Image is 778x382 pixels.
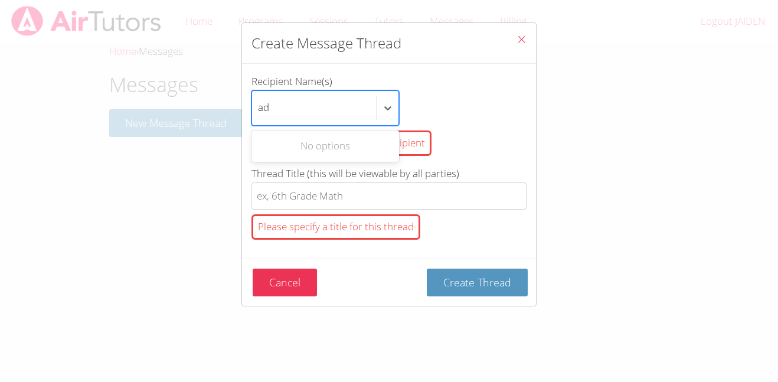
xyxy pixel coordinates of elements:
input: Thread Title (this will be viewable by all parties)Please specify a title for this thread [251,182,527,210]
div: Please specify a title for this thread [251,214,420,240]
button: Cancel [253,269,317,296]
div: No options [251,133,399,159]
span: Thread Title (this will be viewable by all parties) [251,166,459,180]
button: Close [507,23,536,59]
h2: Create Message Thread [251,32,401,54]
span: Create Thread [443,275,511,289]
span: Recipient Name(s) [251,74,332,88]
input: Recipient Name(s)You must select at least one recipient [258,94,273,122]
button: Create Thread [427,269,528,296]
